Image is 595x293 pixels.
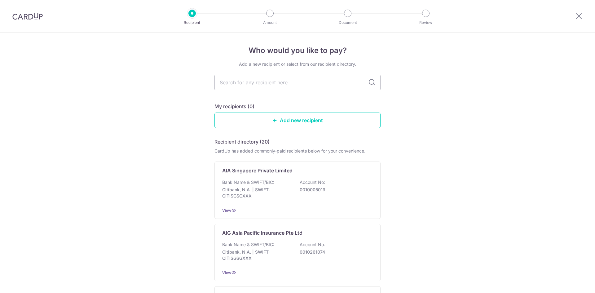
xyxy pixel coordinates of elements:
a: View [222,208,231,213]
p: 0010005019 [300,187,369,193]
h5: Recipient directory (20) [214,138,270,145]
h5: My recipients (0) [214,103,254,110]
p: 0010261074 [300,249,369,255]
p: Bank Name & SWIFT/BIC: [222,179,274,185]
p: Account No: [300,179,325,185]
p: AIA Singapore Private Limited [222,167,293,174]
div: Add a new recipient or select from our recipient directory. [214,61,381,67]
p: Amount [247,20,293,26]
p: Account No: [300,242,325,248]
iframe: Opens a widget where you can find more information [555,274,589,290]
p: Citibank, N.A. | SWIFT: CITISGSGXXX [222,187,292,199]
input: Search for any recipient here [214,75,381,90]
p: Review [403,20,449,26]
img: CardUp [12,12,43,20]
h4: Who would you like to pay? [214,45,381,56]
p: AIG Asia Pacific Insurance Pte Ltd [222,229,302,237]
p: Bank Name & SWIFT/BIC: [222,242,274,248]
p: Document [325,20,371,26]
p: Citibank, N.A. | SWIFT: CITISGSGXXX [222,249,292,261]
div: CardUp has added commonly-paid recipients below for your convenience. [214,148,381,154]
p: Recipient [169,20,215,26]
a: View [222,270,231,275]
a: Add new recipient [214,113,381,128]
